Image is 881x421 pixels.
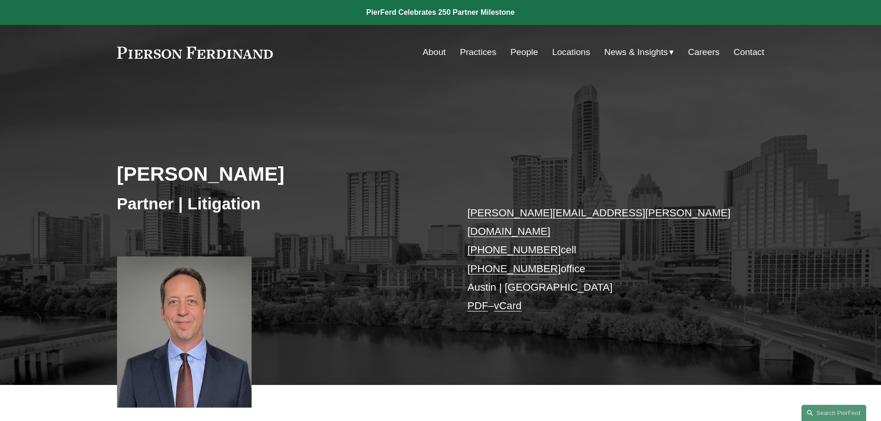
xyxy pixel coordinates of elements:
a: Practices [460,43,496,61]
a: [PHONE_NUMBER] [468,263,561,275]
h2: [PERSON_NAME] [117,162,441,186]
a: Contact [733,43,764,61]
a: vCard [494,300,522,311]
a: folder dropdown [604,43,674,61]
a: Locations [552,43,590,61]
a: Search this site [801,405,866,421]
a: Careers [688,43,720,61]
a: [PERSON_NAME][EMAIL_ADDRESS][PERSON_NAME][DOMAIN_NAME] [468,207,731,237]
a: People [511,43,538,61]
a: PDF [468,300,488,311]
a: About [423,43,446,61]
a: [PHONE_NUMBER] [468,244,561,256]
p: cell office Austin | [GEOGRAPHIC_DATA] – [468,204,737,316]
h3: Partner | Litigation [117,194,441,214]
span: News & Insights [604,44,668,61]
